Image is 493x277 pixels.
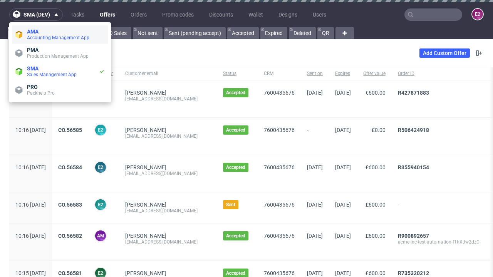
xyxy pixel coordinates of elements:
[125,127,166,133] a: [PERSON_NAME]
[27,35,89,40] span: Accounting Management App
[317,27,334,39] a: QR
[307,270,323,276] span: [DATE]
[12,81,108,99] a: PROPackhelp Pro
[95,8,120,21] a: Offers
[307,127,323,145] span: -
[164,27,226,39] a: Sent (pending accept)
[264,202,295,208] a: 7600435676
[58,270,82,276] a: CO.56581
[398,202,483,214] span: -
[15,270,46,276] span: 10:15 [DATE]
[335,127,351,133] span: [DATE]
[125,70,211,77] span: Customer email
[264,270,295,276] a: 7600435676
[27,53,89,59] span: Production Management App
[223,70,252,77] span: Status
[95,230,106,241] figcaption: AM
[264,127,295,133] a: 7600435676
[27,65,39,72] span: SMA
[95,199,106,210] figcaption: e2
[307,164,323,170] span: [DATE]
[372,127,386,133] span: £0.00
[125,202,166,208] a: [PERSON_NAME]
[226,164,245,170] span: Accepted
[398,127,429,133] a: R506424918
[289,27,316,39] a: Deleted
[126,8,151,21] a: Orders
[335,164,351,170] span: [DATE]
[226,270,245,276] span: Accepted
[398,270,429,276] a: R735320212
[363,70,386,77] span: Offer value
[27,47,39,53] span: PMA
[398,70,483,77] span: Order ID
[125,164,166,170] a: [PERSON_NAME]
[307,202,323,208] span: [DATE]
[335,270,351,276] span: [DATE]
[95,125,106,135] figcaption: e2
[307,90,323,96] span: [DATE]
[15,164,46,170] span: 10:16 [DATE]
[366,233,386,239] span: £600.00
[15,202,46,208] span: 10:16 [DATE]
[12,25,108,44] a: AMAAccounting Management App
[125,133,211,139] div: [EMAIL_ADDRESS][DOMAIN_NAME]
[264,233,295,239] a: 7600435676
[366,164,386,170] span: £600.00
[58,233,82,239] a: CO.56582
[419,48,470,58] a: Add Custom Offer
[27,28,39,35] span: AMA
[366,90,386,96] span: €600.00
[12,44,108,62] a: PMAProduction Management App
[58,202,82,208] a: CO.56583
[366,270,386,276] span: £600.00
[308,8,331,21] a: Users
[125,208,211,214] div: [EMAIL_ADDRESS][DOMAIN_NAME]
[125,233,166,239] a: [PERSON_NAME]
[472,9,483,20] figcaption: e2
[15,127,46,133] span: 10:16 [DATE]
[227,27,259,39] a: Accepted
[335,233,351,239] span: [DATE]
[58,127,82,133] a: CO.56585
[264,90,295,96] a: 7600435676
[8,27,30,39] a: All
[205,8,238,21] a: Discounts
[125,90,166,96] a: [PERSON_NAME]
[95,162,106,173] figcaption: e2
[335,202,351,208] span: [DATE]
[23,12,50,17] span: sma (dev)
[398,164,429,170] a: R355940154
[274,8,302,21] a: Designs
[125,170,211,177] div: [EMAIL_ADDRESS][DOMAIN_NAME]
[226,90,245,96] span: Accepted
[125,270,166,276] a: [PERSON_NAME]
[244,8,268,21] a: Wallet
[66,8,89,21] a: Tasks
[58,164,82,170] a: CO.56584
[226,127,245,133] span: Accepted
[9,8,63,21] button: sma (dev)
[15,233,46,239] span: 10:16 [DATE]
[335,90,351,96] span: [DATE]
[264,164,295,170] a: 7600435676
[125,96,211,102] div: [EMAIL_ADDRESS][DOMAIN_NAME]
[133,27,163,39] a: Not sent
[27,90,55,96] span: Packhelp Pro
[103,27,131,39] a: IQ Sales
[335,70,351,77] span: Expires
[264,70,295,77] span: CRM
[158,8,198,21] a: Promo codes
[27,84,38,90] span: PRO
[398,90,429,96] a: R427871883
[260,27,287,39] a: Expired
[307,233,323,239] span: [DATE]
[226,202,235,208] span: Sent
[366,202,386,208] span: £600.00
[398,233,429,239] a: R900892657
[398,239,483,245] div: acme-inc-test-automation-f1hXJw2dzC
[226,233,245,239] span: Accepted
[27,72,77,77] span: Sales Management App
[307,70,323,77] span: Sent on
[125,239,211,245] div: [EMAIL_ADDRESS][DOMAIN_NAME]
